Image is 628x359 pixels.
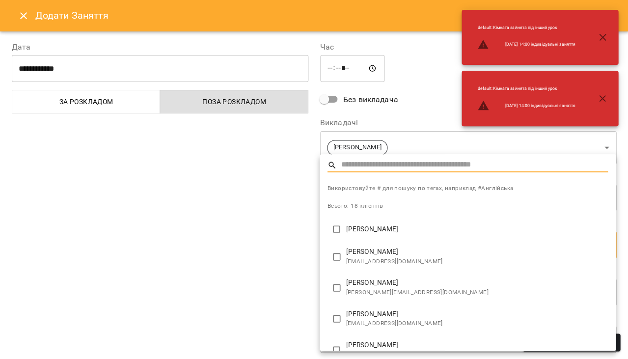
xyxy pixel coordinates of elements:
li: [DATE] 14:00 індивідуальні заняття [469,96,583,115]
li: default : Кімната зайнята під інший урок [469,82,583,96]
span: [EMAIL_ADDRESS][DOMAIN_NAME] [346,319,608,329]
span: Використовуйте # для пошуку по тегах, наприклад #Англійська [328,184,608,193]
li: [DATE] 14:00 індивідуальні заняття [469,35,583,55]
span: Всього: 18 клієнтів [328,202,383,209]
p: [PERSON_NAME] [346,278,608,288]
p: [PERSON_NAME] [346,309,608,319]
p: [PERSON_NAME] [346,224,608,234]
li: default : Кімната зайнята під інший урок [469,21,583,35]
span: [PERSON_NAME][EMAIL_ADDRESS][DOMAIN_NAME] [346,288,608,298]
span: [EMAIL_ADDRESS][DOMAIN_NAME] [346,257,608,267]
p: [PERSON_NAME] [346,340,608,350]
p: [PERSON_NAME] [346,247,608,257]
